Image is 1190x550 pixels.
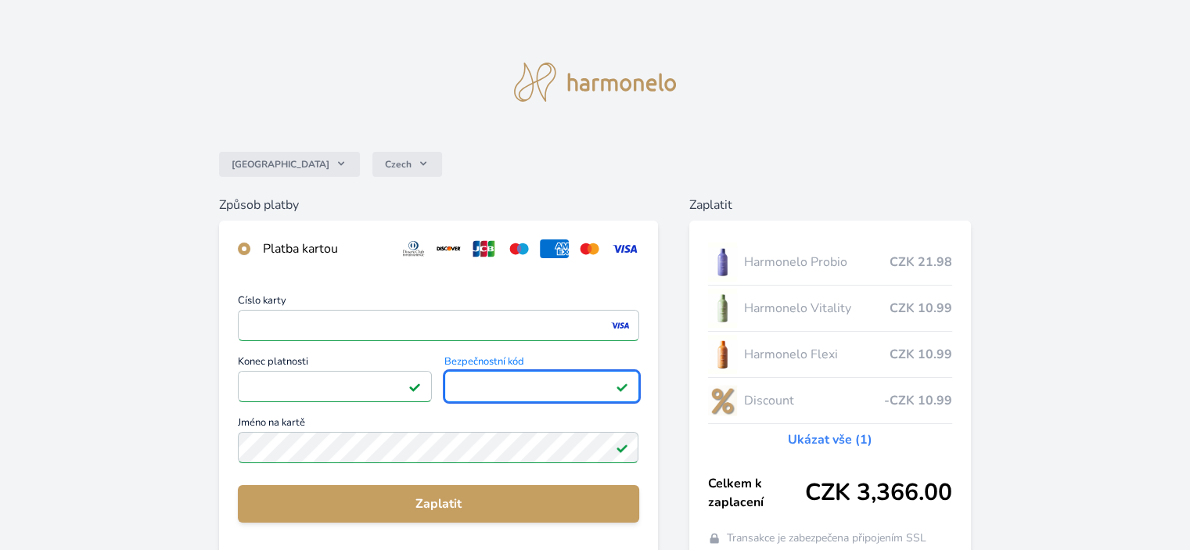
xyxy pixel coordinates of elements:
[616,380,628,393] img: Platné pole
[444,357,638,371] span: Bezpečnostní kód
[708,243,738,282] img: CLEAN_PROBIO_se_stinem_x-lo.jpg
[884,391,952,410] span: -CZK 10.99
[708,289,738,328] img: CLEAN_VITALITY_se_stinem_x-lo.jpg
[743,345,889,364] span: Harmonelo Flexi
[727,530,926,546] span: Transakce je zabezpečena připojením SSL
[451,376,631,397] iframe: Iframe pro bezpečnostní kód
[805,479,952,507] span: CZK 3,366.00
[250,494,626,513] span: Zaplatit
[219,152,360,177] button: [GEOGRAPHIC_DATA]
[372,152,442,177] button: Czech
[743,299,889,318] span: Harmonelo Vitality
[743,253,889,271] span: Harmonelo Probio
[238,485,638,523] button: Zaplatit
[708,474,805,512] span: Celkem k zaplacení
[689,196,971,214] h6: Zaplatit
[238,357,432,371] span: Konec platnosti
[610,239,639,258] img: visa.svg
[609,318,631,333] img: visa
[616,441,628,454] img: Platné pole
[890,299,952,318] span: CZK 10.99
[232,158,329,171] span: [GEOGRAPHIC_DATA]
[708,381,738,420] img: discount-lo.png
[245,315,631,336] iframe: Iframe pro číslo karty
[245,376,425,397] iframe: Iframe pro datum vypršení platnosti
[238,432,638,463] input: Jméno na kartěPlatné pole
[575,239,604,258] img: mc.svg
[708,335,738,374] img: CLEAN_FLEXI_se_stinem_x-hi_(1)-lo.jpg
[238,418,638,432] span: Jméno na kartě
[890,253,952,271] span: CZK 21.98
[469,239,498,258] img: jcb.svg
[890,345,952,364] span: CZK 10.99
[408,380,421,393] img: Platné pole
[514,63,677,102] img: logo.svg
[434,239,463,258] img: discover.svg
[385,158,412,171] span: Czech
[399,239,428,258] img: diners.svg
[788,430,872,449] a: Ukázat vše (1)
[238,296,638,310] span: Číslo karty
[263,239,386,258] div: Platba kartou
[540,239,569,258] img: amex.svg
[219,196,657,214] h6: Způsob platby
[505,239,534,258] img: maestro.svg
[743,391,883,410] span: Discount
